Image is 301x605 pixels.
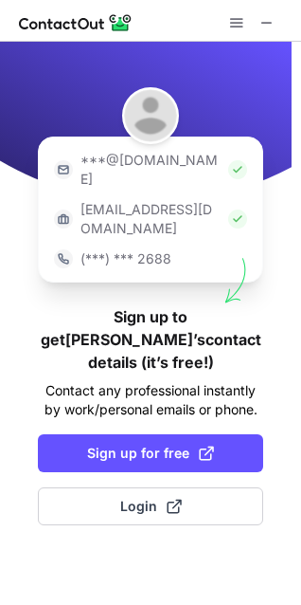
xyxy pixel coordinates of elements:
[228,160,247,179] img: Check Icon
[80,200,221,238] p: [EMAIL_ADDRESS][DOMAIN_NAME]
[38,381,263,419] p: Contact any professional instantly by work/personal emails or phone.
[228,210,247,229] img: Check Icon
[87,444,214,463] span: Sign up for free
[54,160,73,179] img: https://contactout.com/extension/app/static/media/login-email-icon.f64bce713bb5cd1896fef81aa7b14a...
[54,249,73,268] img: https://contactout.com/extension/app/static/media/login-phone-icon.bacfcb865e29de816d437549d7f4cb...
[38,305,263,374] h1: Sign up to get [PERSON_NAME]’s contact details (it’s free!)
[38,434,263,472] button: Sign up for free
[122,87,179,144] img: Daria B
[19,11,133,34] img: ContactOut v5.3.10
[38,487,263,525] button: Login
[120,497,182,516] span: Login
[54,210,73,229] img: https://contactout.com/extension/app/static/media/login-work-icon.638a5007170bc45168077fde17b29a1...
[80,151,221,189] p: ***@[DOMAIN_NAME]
